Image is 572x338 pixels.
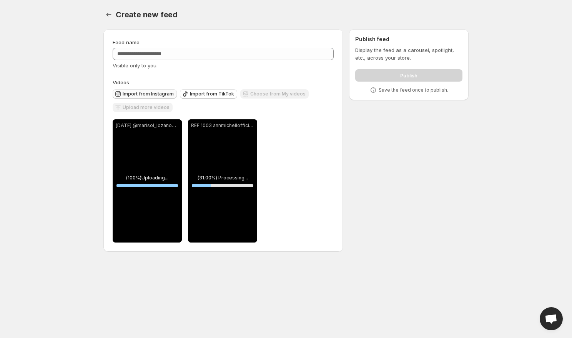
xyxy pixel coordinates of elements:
a: Open chat [540,307,563,330]
h2: Publish feed [355,35,462,43]
span: Videos [113,79,129,85]
button: Import from TikTok [180,89,237,99]
p: [DATE] @marisol_lozanoo.mp4 [116,122,179,129]
p: Display the feed as a carousel, spotlight, etc., across your store. [355,46,462,62]
span: Import from TikTok [190,91,234,97]
span: Import from Instagram [123,91,174,97]
div: REF 1003 annmichellofficial friend video(31.00%) Processing...31% [188,119,257,243]
button: Import from Instagram [113,89,177,99]
span: Create new feed [116,10,178,19]
p: Save the feed once to publish. [379,87,448,93]
button: Settings [103,9,114,20]
p: REF 1003 annmichellofficial friend video [191,122,254,129]
span: Feed name [113,39,140,45]
span: Visible only to you. [113,62,158,69]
